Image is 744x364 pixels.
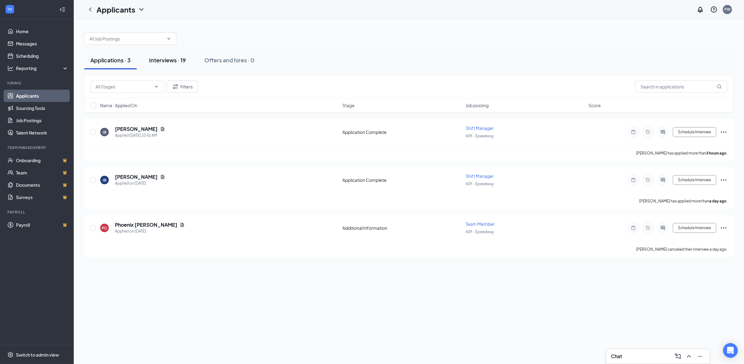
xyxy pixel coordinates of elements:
[343,177,462,183] div: Application Complete
[659,130,667,135] svg: ActiveChat
[204,56,254,64] div: Offers and hires · 0
[644,225,652,230] svg: Tag
[696,353,704,360] svg: Minimize
[343,225,462,231] div: Additional Information
[635,80,727,93] input: Search in applications
[103,130,107,135] div: JB
[720,224,727,232] svg: Ellipses
[343,129,462,135] div: Application Complete
[7,65,14,71] svg: Analysis
[724,7,730,12] div: PW
[16,90,69,102] a: Applicants
[7,352,14,358] svg: Settings
[115,174,158,180] h5: [PERSON_NAME]
[709,199,726,203] b: a day ago
[59,6,65,13] svg: Collapse
[103,178,107,183] div: JB
[149,56,186,64] div: Interviews · 19
[466,102,489,108] span: Job posting
[138,6,145,13] svg: ChevronDown
[673,175,716,185] button: Schedule Interview
[7,145,67,150] div: Team Management
[96,83,152,90] input: All Stages
[659,178,667,182] svg: ActiveChat
[16,25,69,37] a: Home
[639,198,727,204] p: [PERSON_NAME] has applied more than .
[697,6,704,13] svg: Notifications
[630,178,637,182] svg: Note
[87,6,94,13] svg: ChevronLeft
[89,35,164,42] input: All Job Postings
[673,223,716,233] button: Schedule Interview
[167,80,198,93] button: Filter Filters
[466,229,494,234] span: 609 - Speedway
[7,209,67,215] div: Payroll
[16,65,69,71] div: Reporting
[115,228,185,234] div: Applied on [DATE]
[684,351,694,361] button: ChevronUp
[102,225,107,231] div: PC
[466,125,494,131] span: Shift Manager
[674,353,682,360] svg: ComposeMessage
[706,151,726,155] b: 3 hours ago
[16,352,59,358] div: Switch to admin view
[115,180,165,186] div: Applied on [DATE]
[710,6,718,13] svg: QuestionInfo
[695,351,705,361] button: Minimize
[720,176,727,184] svg: Ellipses
[154,84,159,89] svg: ChevronDown
[16,37,69,50] a: Messages
[7,80,67,86] div: Hiring
[723,343,738,358] div: Open Intercom Messenger
[659,225,667,230] svg: ActiveChat
[7,6,13,12] svg: WorkstreamLogo
[636,246,727,252] div: [PERSON_NAME] canceled their interview a day ago.
[16,50,69,62] a: Scheduling
[589,102,601,108] span: Score
[96,4,135,15] h1: Applicants
[611,353,622,360] h3: Chat
[115,221,177,228] h5: Phoenix [PERSON_NAME]
[630,225,637,230] svg: Note
[717,84,722,89] svg: MagnifyingGlass
[673,127,716,137] button: Schedule Interview
[16,191,69,203] a: SurveysCrown
[466,134,494,138] span: 609 - Speedway
[160,127,165,131] svg: Document
[180,222,185,227] svg: Document
[160,174,165,179] svg: Document
[16,114,69,127] a: Job Postings
[90,56,131,64] div: Applications · 3
[16,154,69,166] a: OnboardingCrown
[673,351,683,361] button: ComposeMessage
[685,353,693,360] svg: ChevronUp
[16,102,69,114] a: Sourcing Tools
[466,221,495,227] span: Team Member
[636,151,727,156] p: [PERSON_NAME] has applied more than .
[16,179,69,191] a: DocumentsCrown
[644,178,652,182] svg: Tag
[720,128,727,136] svg: Ellipses
[172,83,179,90] svg: Filter
[115,132,165,139] div: Applied [DATE] 10:41 AM
[115,126,158,132] h5: [PERSON_NAME]
[466,173,494,179] span: Shift Manager
[16,127,69,139] a: Talent Network
[100,102,137,108] span: Name · Applied On
[166,36,171,41] svg: ChevronDown
[630,130,637,135] svg: Note
[644,130,652,135] svg: Tag
[343,102,355,108] span: Stage
[466,182,494,186] span: 609 - Speedway
[16,219,69,231] a: PayrollCrown
[16,166,69,179] a: TeamCrown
